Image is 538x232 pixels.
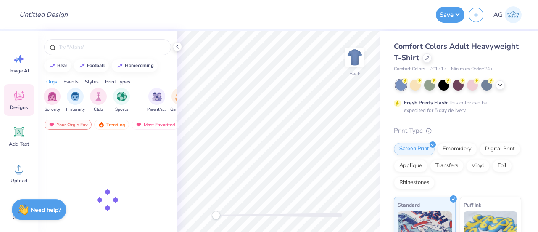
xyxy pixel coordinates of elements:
[90,88,107,113] div: filter for Club
[436,7,464,23] button: Save
[115,107,128,113] span: Sports
[13,6,74,23] input: Untitled Design
[105,78,130,85] div: Print Types
[132,120,179,130] div: Most Favorited
[451,66,493,73] span: Minimum Order: 24 +
[44,59,71,72] button: bear
[112,59,158,72] button: homecoming
[45,120,92,130] div: Your Org's Fav
[394,160,427,172] div: Applique
[45,107,60,113] span: Sorority
[394,143,435,155] div: Screen Print
[90,88,107,113] button: filter button
[346,49,363,66] img: Back
[48,122,55,128] img: most_fav.gif
[10,104,28,111] span: Designs
[349,70,360,77] div: Back
[94,92,103,101] img: Club Image
[44,88,61,113] div: filter for Sorority
[98,122,105,128] img: trending.gif
[404,99,507,114] div: This color can be expedited for 5 day delivery.
[466,160,490,172] div: Vinyl
[429,66,447,73] span: # C1717
[94,120,129,130] div: Trending
[31,206,61,214] strong: Need help?
[493,10,503,20] span: AG
[9,67,29,74] span: Image AI
[147,107,166,113] span: Parent's Weekend
[394,66,425,73] span: Comfort Colors
[113,88,130,113] button: filter button
[464,200,481,209] span: Puff Ink
[152,92,162,101] img: Parent's Weekend Image
[117,92,127,101] img: Sports Image
[79,63,85,68] img: trend_line.gif
[116,63,123,68] img: trend_line.gif
[46,78,57,85] div: Orgs
[175,92,185,101] img: Game Day Image
[437,143,477,155] div: Embroidery
[492,160,512,172] div: Foil
[480,143,520,155] div: Digital Print
[430,160,464,172] div: Transfers
[74,59,109,72] button: football
[94,107,103,113] span: Club
[66,88,85,113] button: filter button
[170,107,190,113] span: Game Day
[57,63,67,68] div: bear
[113,88,130,113] div: filter for Sports
[212,211,220,219] div: Accessibility label
[49,63,55,68] img: trend_line.gif
[71,92,80,101] img: Fraternity Image
[147,88,166,113] button: filter button
[398,200,420,209] span: Standard
[135,122,142,128] img: most_fav.gif
[58,43,166,51] input: Try "Alpha"
[9,141,29,147] span: Add Text
[87,63,105,68] div: football
[170,88,190,113] div: filter for Game Day
[394,126,521,136] div: Print Type
[66,107,85,113] span: Fraternity
[490,6,525,23] a: AG
[85,78,99,85] div: Styles
[404,99,448,106] strong: Fresh Prints Flash:
[170,88,190,113] button: filter button
[147,88,166,113] div: filter for Parent's Weekend
[66,88,85,113] div: filter for Fraternity
[394,41,519,63] span: Comfort Colors Adult Heavyweight T-Shirt
[47,92,57,101] img: Sorority Image
[11,177,27,184] span: Upload
[44,88,61,113] button: filter button
[63,78,79,85] div: Events
[125,63,154,68] div: homecoming
[394,176,435,189] div: Rhinestones
[505,6,522,23] img: Akshika Gurao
